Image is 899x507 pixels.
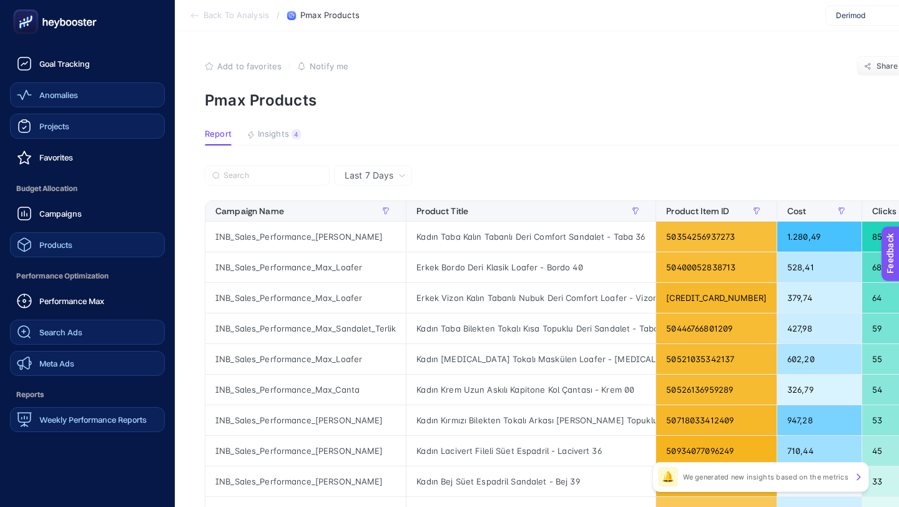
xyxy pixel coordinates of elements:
span: Report [205,129,232,139]
span: Pmax Products [300,11,360,21]
div: INB_Sales_Performance_[PERSON_NAME] [205,436,406,466]
div: 1.280,49 [777,222,862,252]
a: Search Ads [10,320,165,345]
a: Goal Tracking [10,51,165,76]
div: 427,98 [777,313,862,343]
div: INB_Sales_Performance_Max_Canta [205,375,406,405]
div: 50934077096249 [656,436,777,466]
a: Products [10,232,165,257]
div: Kadın [MEDICAL_DATA] Tokalı Maskülen Loafer - [MEDICAL_DATA] 40 [406,344,656,374]
span: Feedback [7,4,47,14]
span: Campaign Name [215,206,284,216]
a: Meta Ads [10,351,165,376]
div: 50718033412409 [656,405,777,435]
div: INB_Sales_Performance_Max_Loafer [205,344,406,374]
div: 326,79 [777,375,862,405]
div: INB_Sales_Performance_Max_Sandalet_Terlik [205,313,406,343]
div: Kadın Kırmızı Bilekten Tokalı Arkası [PERSON_NAME] Topuklu Deri Ayakkabı - Kırmızı 36 [406,405,656,435]
div: INB_Sales_Performance_Max_Loafer [205,283,406,313]
div: 50526136959289 [656,375,777,405]
span: Search Ads [39,327,82,337]
span: Projects [39,121,69,131]
span: Share [877,61,898,71]
span: Meta Ads [39,358,74,368]
p: We generated new insights based on the metrics [683,472,848,482]
div: INB_Sales_Performance_[PERSON_NAME] [205,222,406,252]
span: Products [39,240,72,250]
a: Campaigns [10,201,165,226]
div: 🔔 [658,467,678,487]
div: [CREDIT_CARD_NUMBER] [656,283,777,313]
a: Weekly Performance Reports [10,407,165,432]
span: Budget Allocation [10,176,165,201]
span: Performance Max [39,296,104,306]
span: / [277,10,280,20]
div: 50446766801209 [656,313,777,343]
span: Performance Optimization [10,263,165,288]
span: Product Title [416,206,468,216]
div: INB_Sales_Performance_[PERSON_NAME] [205,466,406,496]
span: Back To Analysis [204,11,269,21]
div: 50521035342137 [656,344,777,374]
input: Search [224,171,322,180]
span: Last 7 Days [345,169,393,182]
div: 602,20 [777,344,862,374]
a: Projects [10,114,165,139]
div: Kadın Krem Uzun Askılı Kapitone Kol Çantası - Krem 00 [406,375,656,405]
span: Reports [10,382,165,407]
span: Anomalies [39,90,78,100]
span: Weekly Performance Reports [39,415,147,425]
span: Add to favorites [217,61,282,71]
div: Kadın Taba Bilekten Tokalı Kısa Topuklu Deri Sandalet - Taba 40 [406,313,656,343]
div: Erkek Bordo Deri Klasik Loafer - Bordo 40 [406,252,656,282]
div: 50400052838713 [656,252,777,282]
a: Favorites [10,145,165,170]
div: Erkek Vizon Kalın Tabanlı Nubuk Deri Comfort Loafer - Vizon 40 [406,283,656,313]
div: INB_Sales_Performance_[PERSON_NAME] [205,405,406,435]
span: Campaigns [39,209,82,219]
span: Insights [258,129,289,139]
span: Goal Tracking [39,59,90,69]
span: Product Item ID [666,206,729,216]
a: Performance Max [10,288,165,313]
div: 710,44 [777,436,862,466]
div: 528,41 [777,252,862,282]
span: Favorites [39,152,73,162]
div: 947,28 [777,405,862,435]
div: Kadın Lacivert Fileli Süet Espadril - Lacivert 36 [406,436,656,466]
div: 379,74 [777,283,862,313]
span: Cost [787,206,807,216]
a: Anomalies [10,82,165,107]
div: Kadın Taba Kalın Tabanlı Deri Comfort Sandalet - Taba 36 [406,222,656,252]
div: 50354256937273 [656,222,777,252]
div: Kadın Bej Süet Espadril Sandalet - Bej 39 [406,466,656,496]
button: Notify me [297,61,348,71]
span: Notify me [310,61,348,71]
span: Clicks [872,206,897,216]
div: INB_Sales_Performance_Max_Loafer [205,252,406,282]
button: Add to favorites [205,61,282,71]
div: 4 [292,129,301,139]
